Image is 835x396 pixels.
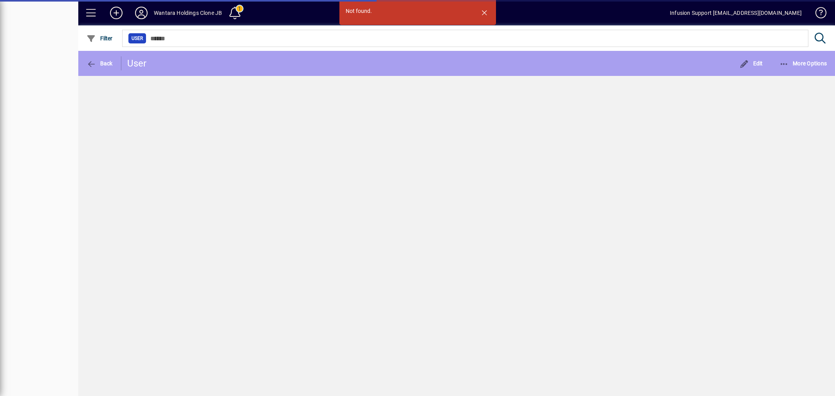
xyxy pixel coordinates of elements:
span: More Options [779,60,827,67]
button: More Options [777,56,829,70]
button: Profile [129,6,154,20]
button: Back [85,56,115,70]
span: Filter [87,35,113,41]
a: Knowledge Base [810,2,825,27]
span: Edit [739,60,763,67]
button: Edit [738,56,765,70]
div: User [127,57,161,70]
span: User [132,34,143,42]
button: Filter [85,31,115,45]
app-page-header-button: Back [78,56,121,70]
div: Wantara Holdings Clone JB [154,7,222,19]
div: Infusion Support [EMAIL_ADDRESS][DOMAIN_NAME] [670,7,802,19]
span: Back [87,60,113,67]
button: Add [104,6,129,20]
